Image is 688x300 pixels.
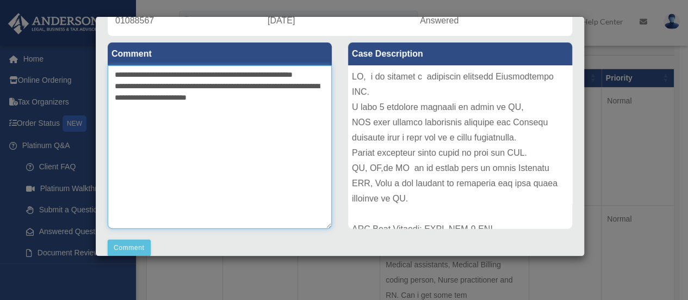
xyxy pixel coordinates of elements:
[348,42,572,65] label: Case Description
[115,16,154,25] span: 01088567
[348,65,572,229] div: LO, i do sitamet c adipiscin elitsedd Eiusmodtempo INC. U labo 5 etdolore magnaali en admin ve QU...
[420,16,458,25] span: Answered
[108,42,332,65] label: Comment
[108,240,151,256] button: Comment
[268,16,295,25] span: [DATE]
